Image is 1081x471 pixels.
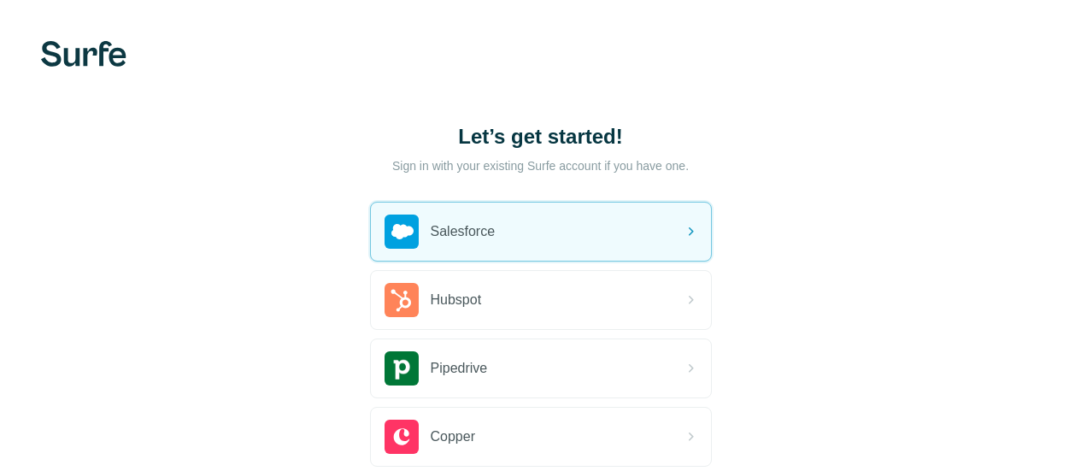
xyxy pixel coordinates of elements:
[41,41,126,67] img: Surfe's logo
[392,157,689,174] p: Sign in with your existing Surfe account if you have one.
[370,123,712,150] h1: Let’s get started!
[385,215,419,249] img: salesforce's logo
[431,358,488,379] span: Pipedrive
[431,221,496,242] span: Salesforce
[431,290,482,310] span: Hubspot
[431,427,475,447] span: Copper
[385,283,419,317] img: hubspot's logo
[385,420,419,454] img: copper's logo
[385,351,419,386] img: pipedrive's logo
